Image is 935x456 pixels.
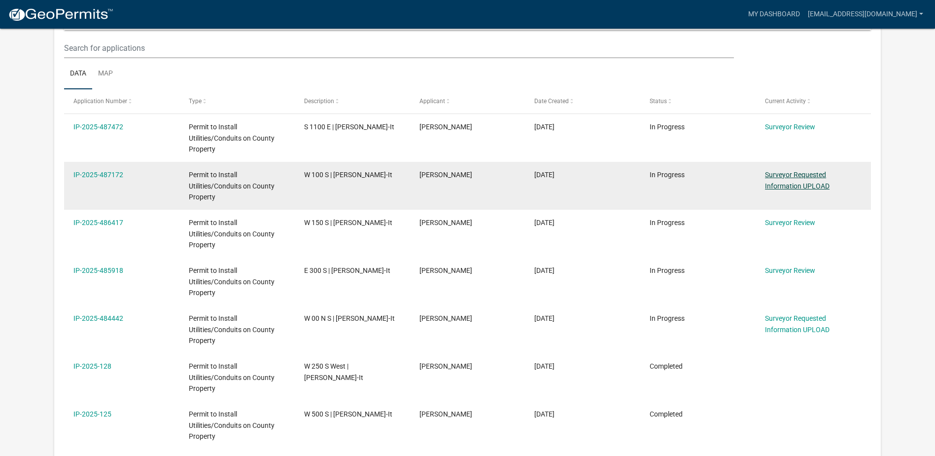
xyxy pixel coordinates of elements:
span: S 1100 E | Berry-It [304,123,394,131]
span: Permit to Install Utilities/Conduits on County Property [189,410,275,441]
span: E 300 S | Berry-It [304,266,390,274]
span: In Progress [650,171,685,179]
span: 10/03/2025 [534,123,554,131]
span: W 250 S West | Berry-It [304,362,363,381]
span: In Progress [650,266,685,274]
span: Completed [650,410,683,418]
span: Justin Suhre [419,410,472,418]
span: Permit to Install Utilities/Conduits on County Property [189,362,275,393]
a: IP-2025-485918 [73,266,123,274]
span: 08/22/2025 [534,410,554,418]
span: 09/30/2025 [534,266,554,274]
span: In Progress [650,219,685,227]
span: W 00 N S | Berry-It [304,314,395,322]
datatable-header-cell: Date Created [525,89,640,113]
a: IP-2025-487172 [73,171,123,179]
span: Permit to Install Utilities/Conduits on County Property [189,171,275,201]
a: Surveyor Review [765,219,815,227]
span: Permit to Install Utilities/Conduits on County Property [189,123,275,153]
a: IP-2025-487472 [73,123,123,131]
a: IP-2025-486417 [73,219,123,227]
datatable-header-cell: Description [295,89,410,113]
span: Current Activity [765,98,806,105]
input: Search for applications [64,38,734,58]
span: Completed [650,362,683,370]
span: 10/01/2025 [534,219,554,227]
span: Justin Suhre [419,314,472,322]
span: Description [304,98,334,105]
span: In Progress [650,314,685,322]
span: Date Created [534,98,569,105]
span: Justin Suhre [419,171,472,179]
span: 10/02/2025 [534,171,554,179]
a: [EMAIL_ADDRESS][DOMAIN_NAME] [804,5,927,24]
a: IP-2025-125 [73,410,111,418]
span: In Progress [650,123,685,131]
span: Applicant [419,98,445,105]
a: IP-2025-128 [73,362,111,370]
span: Permit to Install Utilities/Conduits on County Property [189,314,275,345]
a: Surveyor Review [765,123,815,131]
span: W 150 S | Berry-It [304,219,392,227]
a: Surveyor Review [765,266,815,274]
a: Surveyor Requested Information UPLOAD [765,171,830,190]
span: Justin Suhre [419,266,472,274]
span: W 100 S | Berry-It [304,171,392,179]
span: W 500 S | Berry-It [304,410,392,418]
a: Surveyor Requested Information UPLOAD [765,314,830,334]
span: 09/03/2025 [534,362,554,370]
datatable-header-cell: Applicant [410,89,525,113]
a: IP-2025-484442 [73,314,123,322]
span: Type [189,98,202,105]
a: Data [64,58,92,90]
datatable-header-cell: Current Activity [756,89,871,113]
datatable-header-cell: Type [179,89,295,113]
datatable-header-cell: Application Number [64,89,179,113]
span: Justin Suhre [419,219,472,227]
span: Permit to Install Utilities/Conduits on County Property [189,266,275,297]
span: Justin Suhre [419,362,472,370]
a: My Dashboard [744,5,804,24]
span: 09/26/2025 [534,314,554,322]
span: Application Number [73,98,127,105]
span: Permit to Install Utilities/Conduits on County Property [189,219,275,249]
span: Justin Suhre [419,123,472,131]
span: Status [650,98,667,105]
datatable-header-cell: Status [640,89,756,113]
a: Map [92,58,119,90]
